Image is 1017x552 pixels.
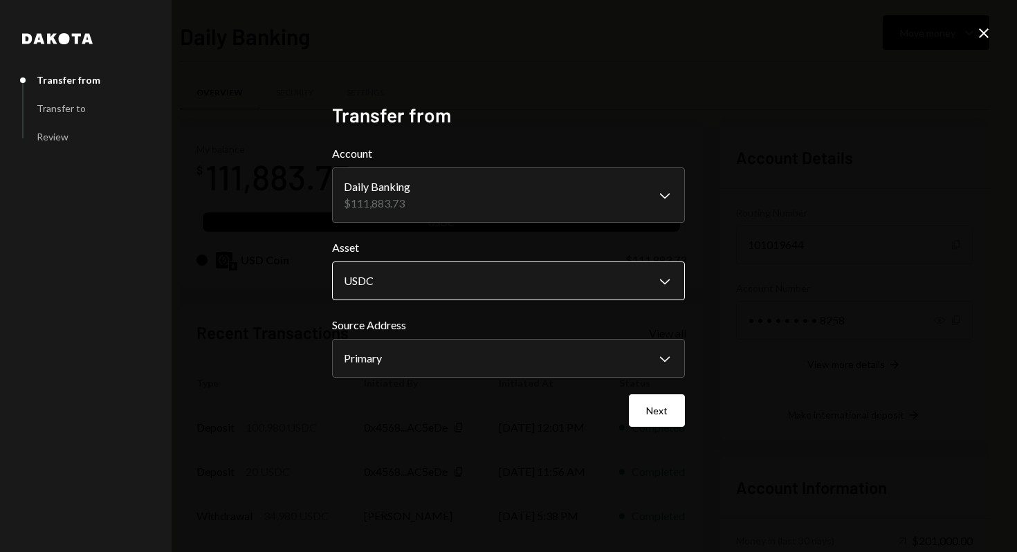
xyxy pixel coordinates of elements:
[37,74,100,86] div: Transfer from
[332,239,685,256] label: Asset
[332,102,685,129] h2: Transfer from
[332,317,685,333] label: Source Address
[332,261,685,300] button: Asset
[37,131,68,142] div: Review
[332,167,685,223] button: Account
[629,394,685,427] button: Next
[332,339,685,378] button: Source Address
[332,145,685,162] label: Account
[37,102,86,114] div: Transfer to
